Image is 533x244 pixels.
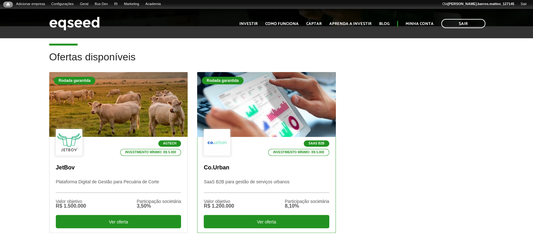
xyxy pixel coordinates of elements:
[439,2,517,7] a: Olá[PERSON_NAME].barros.mattos_127145
[120,149,181,156] p: Investimento mínimo: R$ 5.000
[56,164,181,171] p: JetBov
[49,52,484,72] h2: Ofertas disponíveis
[77,2,91,7] a: Geral
[49,72,188,233] a: Rodada garantida Agtech Investimento mínimo: R$ 5.000 JetBov Plataforma Digital de Gestão para Pe...
[121,2,142,7] a: Marketing
[3,2,13,8] a: Início
[329,22,372,26] a: Aprenda a investir
[56,204,86,209] div: R$ 1.500.000
[204,164,329,171] p: Co.Urban
[197,72,336,233] a: Rodada garantida SaaS B2B Investimento mínimo: R$ 5.000 Co.Urban SaaS B2B para gestão de serviços...
[204,204,234,209] div: R$ 1.200.000
[56,199,86,204] div: Valor objetivo
[285,199,329,204] div: Participação societária
[13,2,48,7] a: Adicionar empresa
[111,2,121,7] a: RI
[49,15,100,32] img: EqSeed
[406,22,434,26] a: Minha conta
[285,204,329,209] div: 8,10%
[137,199,181,204] div: Participação societária
[448,2,514,6] strong: [PERSON_NAME].barros.mattos_127145
[204,179,329,193] p: SaaS B2B para gestão de serviços urbanos
[56,215,181,228] div: Ver oferta
[517,2,530,7] a: Sair
[91,2,111,7] a: Bus Dev
[265,22,299,26] a: Como funciona
[48,2,77,7] a: Configurações
[6,2,10,7] span: Início
[137,204,181,209] div: 3,50%
[304,140,329,147] p: SaaS B2B
[441,19,485,28] a: Sair
[158,140,181,147] p: Agtech
[202,77,243,84] div: Rodada garantida
[379,22,389,26] a: Blog
[142,2,164,7] a: Academia
[204,215,329,228] div: Ver oferta
[56,179,181,193] p: Plataforma Digital de Gestão para Pecuária de Corte
[306,22,322,26] a: Captar
[54,77,95,84] div: Rodada garantida
[204,199,234,204] div: Valor objetivo
[268,149,329,156] p: Investimento mínimo: R$ 5.000
[239,22,258,26] a: Investir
